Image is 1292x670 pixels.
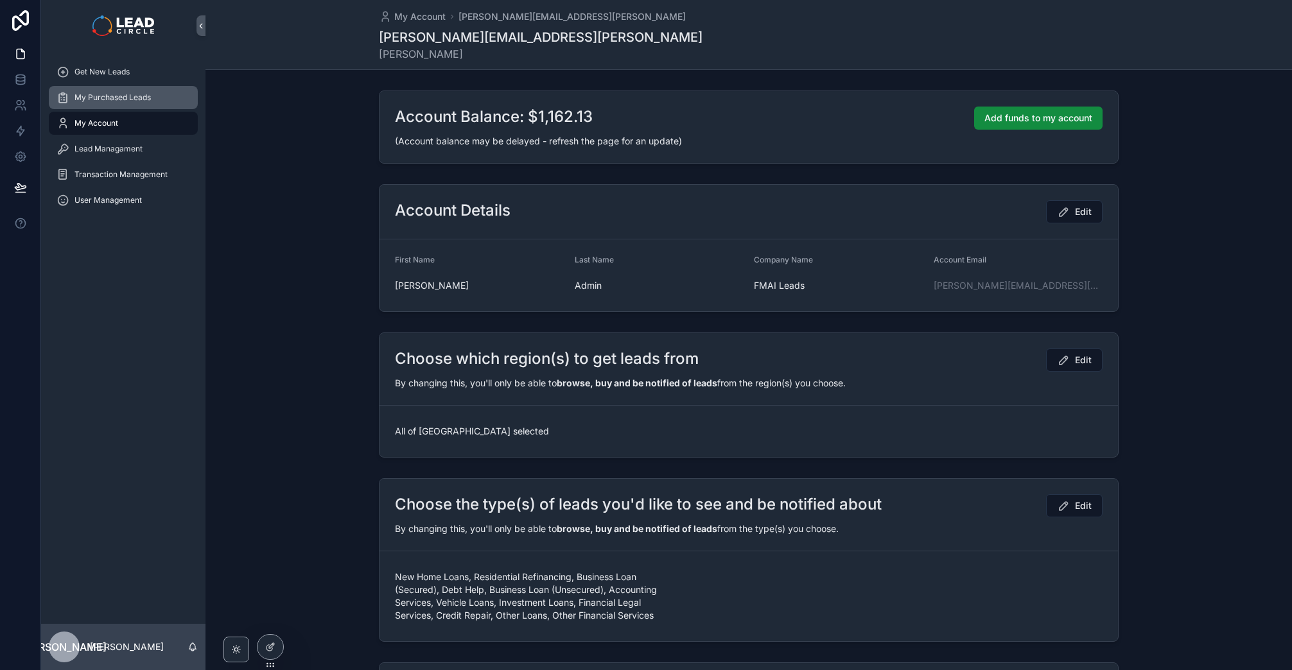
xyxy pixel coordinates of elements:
button: Add funds to my account [974,107,1103,130]
a: Lead Managament [49,137,198,160]
span: (Account balance may be delayed - refresh the page for an update) [395,135,682,146]
h2: Choose the type(s) of leads you'd like to see and be notified about [395,494,882,515]
span: First Name [395,255,435,264]
strong: browse, buy and be notified of leads [557,523,717,534]
span: Edit [1075,499,1092,512]
span: Account Email [934,255,986,264]
p: [PERSON_NAME] [90,640,164,653]
span: User Management [74,195,142,205]
span: Admin [575,279,744,292]
span: Edit [1075,205,1092,218]
span: [PERSON_NAME] [395,279,564,292]
a: [PERSON_NAME][EMAIL_ADDRESS][PERSON_NAME] [934,279,1103,292]
a: [PERSON_NAME][EMAIL_ADDRESS][PERSON_NAME] [458,10,686,23]
a: My Account [49,112,198,135]
button: Edit [1046,494,1103,517]
button: Edit [1046,348,1103,372]
strong: browse, buy and be notified of leads [557,377,717,388]
span: My Account [74,118,118,128]
h1: [PERSON_NAME][EMAIL_ADDRESS][PERSON_NAME] [379,28,703,46]
a: My Account [379,10,446,23]
a: User Management [49,189,198,212]
a: Transaction Management [49,163,198,186]
span: [PERSON_NAME] [379,46,703,62]
h2: Account Details [395,200,511,221]
span: Company Name [754,255,813,264]
span: New Home Loans, Residential Refinancing, Business Loan (Secured), Debt Help, Business Loan (Unsec... [395,571,744,622]
span: [PERSON_NAME] [22,639,107,655]
img: App logo [92,15,153,36]
span: All of [GEOGRAPHIC_DATA] selected [395,425,564,438]
span: By changing this, you'll only be able to from the region(s) you choose. [395,377,846,388]
span: By changing this, you'll only be able to from the type(s) you choose. [395,523,839,534]
span: Get New Leads [74,67,130,77]
span: My Account [394,10,446,23]
span: FMAI Leads [754,279,923,292]
span: Lead Managament [74,144,143,154]
span: Add funds to my account [984,112,1092,125]
h2: Account Balance: $1,162.13 [395,107,593,127]
a: My Purchased Leads [49,86,198,109]
span: My Purchased Leads [74,92,151,103]
span: Transaction Management [74,169,168,180]
span: Last Name [575,255,614,264]
span: Edit [1075,354,1092,366]
h2: Choose which region(s) to get leads from [395,348,699,369]
a: Get New Leads [49,60,198,83]
button: Edit [1046,200,1103,223]
div: scrollable content [41,51,205,228]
